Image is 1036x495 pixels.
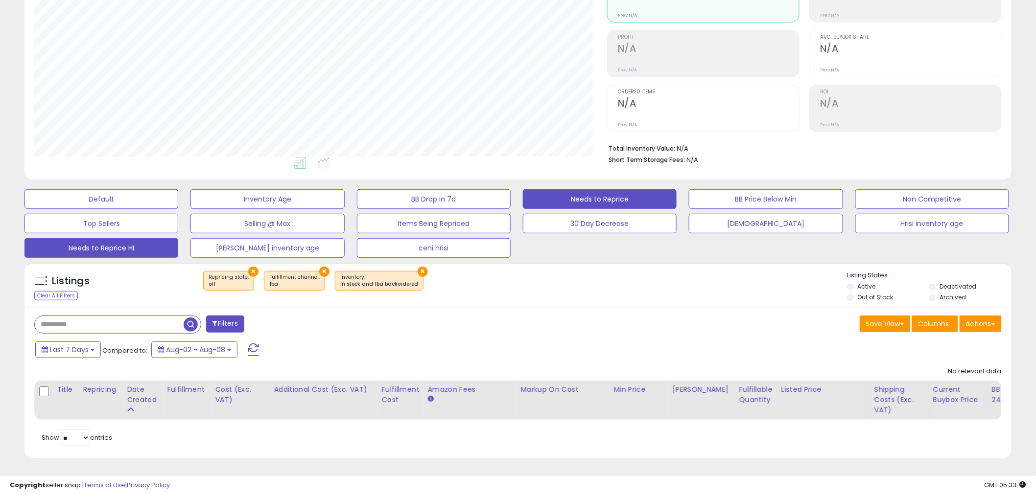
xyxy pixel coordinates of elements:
[190,238,344,258] button: [PERSON_NAME] inventory age
[357,238,511,258] button: ceni hrisi
[918,319,949,329] span: Columns
[858,293,894,301] label: Out of Stock
[50,345,89,355] span: Last 7 Days
[948,367,1002,376] div: No relevant data
[820,98,1001,111] h2: N/A
[269,273,320,288] span: Fulfillment channel :
[609,142,994,154] li: N/A
[418,267,428,277] button: ×
[618,35,799,40] span: Profit
[427,384,512,395] div: Amazon Fees
[523,189,677,209] button: Needs to Reprice
[858,282,876,291] label: Active
[820,122,839,128] small: Prev: N/A
[940,293,966,301] label: Archived
[618,122,637,128] small: Prev: N/A
[820,35,1001,40] span: Avg. Buybox Share
[613,384,664,395] div: Min Price
[912,315,958,332] button: Columns
[618,90,799,95] span: Ordered Items
[855,189,1009,209] button: Non Competitive
[167,384,207,395] div: Fulfillment
[940,282,976,291] label: Deactivated
[520,384,605,395] div: Markup on Cost
[274,384,373,395] div: Additional Cost (Exc. VAT)
[523,214,677,233] button: 30 Day Decrease
[739,384,773,405] div: Fulfillable Quantity
[960,315,1002,332] button: Actions
[24,238,178,258] button: Needs to Reprice HI
[340,273,418,288] span: Inventory :
[689,189,843,209] button: BB Price Below Min
[209,281,249,288] div: off
[319,267,330,277] button: ×
[340,281,418,288] div: in stock and fba backordered
[618,98,799,111] h2: N/A
[517,381,610,420] th: The percentage added to the cost of goods (COGS) that forms the calculator for Min & Max prices.
[686,155,698,164] span: N/A
[689,214,843,233] button: [DEMOGRAPHIC_DATA]
[34,291,78,300] div: Clear All Filters
[209,273,249,288] span: Repricing state :
[57,384,74,395] div: Title
[190,189,344,209] button: Inventory Age
[618,12,637,18] small: Prev: N/A
[427,395,433,404] small: Amazon Fees.
[166,345,225,355] span: Aug-02 - Aug-08
[874,384,925,415] div: Shipping Costs (Exc. VAT)
[820,43,1001,56] h2: N/A
[24,214,178,233] button: Top Sellers
[618,43,799,56] h2: N/A
[10,481,170,490] div: seller snap | |
[848,271,1012,280] p: Listing States:
[381,384,419,405] div: Fulfillment Cost
[52,274,90,288] h5: Listings
[781,384,866,395] div: Listed Price
[672,384,730,395] div: [PERSON_NAME]
[151,341,237,358] button: Aug-02 - Aug-08
[24,189,178,209] button: Default
[269,281,320,288] div: fba
[127,384,159,405] div: Date Created
[127,480,170,490] a: Privacy Policy
[820,90,1001,95] span: ROI
[248,267,259,277] button: ×
[933,384,984,405] div: Current Buybox Price
[820,67,839,73] small: Prev: N/A
[10,480,46,490] strong: Copyright
[83,384,118,395] div: Repricing
[609,144,675,153] b: Total Inventory Value:
[618,67,637,73] small: Prev: N/A
[206,315,244,333] button: Filters
[985,480,1026,490] span: 2025-08-16 05:33 GMT
[35,341,101,358] button: Last 7 Days
[42,433,112,442] span: Show: entries
[860,315,911,332] button: Save View
[609,156,685,164] b: Short Term Storage Fees:
[102,346,147,355] span: Compared to:
[190,214,344,233] button: Selling @ Max
[84,480,125,490] a: Terms of Use
[820,12,839,18] small: Prev: N/A
[992,384,1028,405] div: BB Share 24h.
[357,214,511,233] button: Items Being Repriced
[215,384,265,405] div: Cost (Exc. VAT)
[357,189,511,209] button: BB Drop in 7d
[855,214,1009,233] button: Hrisi inventory age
